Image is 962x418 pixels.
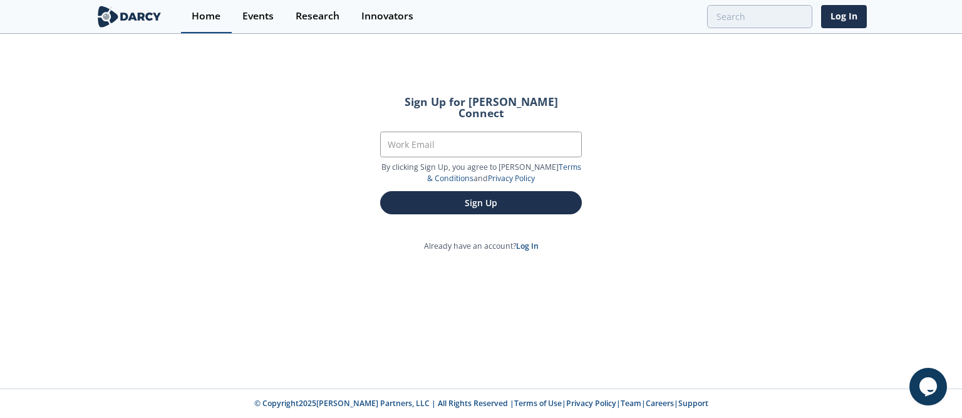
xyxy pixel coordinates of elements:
a: Terms & Conditions [427,162,581,184]
div: Events [242,11,274,21]
a: Careers [646,398,674,409]
a: Privacy Policy [566,398,616,409]
a: Log In [516,241,539,251]
button: Sign Up [380,191,582,214]
p: © Copyright 2025 [PERSON_NAME] Partners, LLC | All Rights Reserved | | | | | [18,398,944,409]
p: By clicking Sign Up, you agree to [PERSON_NAME] and [380,162,582,185]
div: Home [192,11,220,21]
a: Log In [821,5,867,28]
div: Research [296,11,339,21]
img: logo-wide.svg [95,6,163,28]
input: Advanced Search [707,5,812,28]
a: Team [621,398,641,409]
h2: Sign Up for [PERSON_NAME] Connect [380,97,582,118]
iframe: chat widget [909,368,949,405]
a: Support [678,398,708,409]
p: Already have an account? [363,241,599,252]
a: Terms of Use [514,398,562,409]
div: Innovators [361,11,413,21]
a: Privacy Policy [488,173,535,184]
input: Work Email [380,132,582,157]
